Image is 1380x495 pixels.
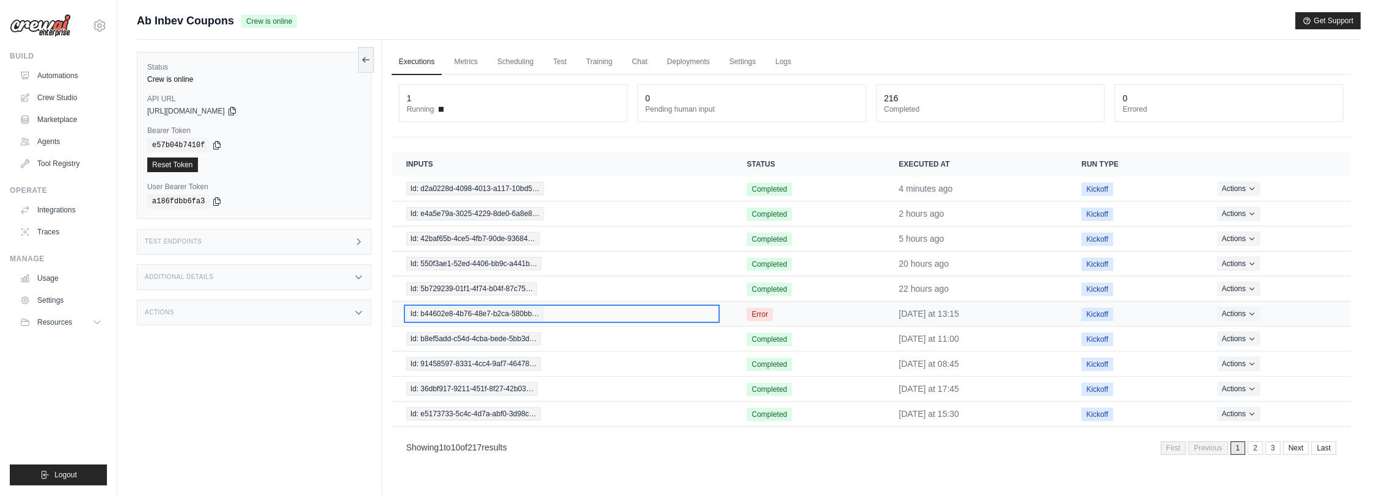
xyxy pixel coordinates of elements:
[1081,383,1113,396] span: Kickoff
[1311,441,1336,455] a: Last
[15,110,107,129] a: Marketplace
[406,182,718,195] a: View execution details for Id
[147,106,225,116] span: [URL][DOMAIN_NAME]
[899,359,959,369] time: August 20, 2025 at 08:45 GMT-3
[1081,182,1113,196] span: Kickoff
[1217,231,1260,246] button: Actions for execution
[1161,441,1186,455] span: First
[137,12,234,29] span: Ab Inbev Coupons
[1265,441,1280,455] a: 3
[1081,208,1113,221] span: Kickoff
[747,333,792,346] span: Completed
[747,233,792,246] span: Completed
[406,207,544,220] span: Id: e4a5e79a-3025-4229-8de0-6a8e8…
[406,282,538,295] span: Id: 5b729239-01f1-4f74-b04f-87c75…
[884,104,1097,114] dt: Completed
[406,441,507,453] p: Showing to of results
[406,232,539,245] span: Id: 42baf65b-4ce5-4fb7-90de-93684…
[467,443,481,452] span: 217
[407,104,434,114] span: Running
[747,308,773,321] span: Error
[1081,283,1113,296] span: Kickoff
[884,92,898,104] div: 216
[645,92,650,104] div: 0
[1217,181,1260,196] button: Actions for execution
[660,49,717,75] a: Deployments
[1295,12,1360,29] button: Get Support
[899,284,949,294] time: August 20, 2025 at 15:30 GMT-3
[15,313,107,332] button: Resources
[392,152,1351,463] section: Crew executions table
[624,49,654,75] a: Chat
[406,332,718,345] a: View execution details for Id
[147,194,210,209] code: a186fdbb6fa3
[15,269,107,288] a: Usage
[147,126,361,135] label: Bearer Token
[447,49,485,75] a: Metrics
[392,432,1351,463] nav: Pagination
[406,257,718,270] a: View execution details for Id
[10,186,107,195] div: Operate
[899,384,959,394] time: August 19, 2025 at 17:45 GMT-3
[451,443,461,452] span: 10
[1188,441,1228,455] span: Previous
[1247,441,1263,455] a: 2
[899,259,949,269] time: August 20, 2025 at 17:45 GMT-3
[406,357,718,370] a: View execution details for Id
[406,282,718,295] a: View execution details for Id
[490,49,541,75] a: Scheduling
[406,357,541,370] span: Id: 91458597-8331-4cc4-9af7-46478…
[899,409,959,419] time: August 19, 2025 at 15:30 GMT-3
[392,152,732,176] th: Inputs
[1217,381,1260,396] button: Actions for execution
[546,49,574,75] a: Test
[147,138,210,153] code: e57b04b7410f
[1081,233,1113,246] span: Kickoff
[392,49,442,75] a: Executions
[15,291,107,310] a: Settings
[732,152,884,176] th: Status
[406,232,718,245] a: View execution details for Id
[884,152,1067,176] th: Executed at
[1081,408,1113,421] span: Kickoff
[147,94,361,104] label: API URL
[747,358,792,371] span: Completed
[1161,441,1336,455] nav: Pagination
[1081,333,1113,346] span: Kickoff
[1081,258,1113,271] span: Kickoff
[145,273,213,281] h3: Additional Details
[899,184,952,193] time: August 21, 2025 at 13:15 GMT-3
[10,464,107,485] button: Logout
[145,309,174,316] h3: Actions
[1081,358,1113,371] span: Kickoff
[241,15,297,28] span: Crew is online
[768,49,798,75] a: Logs
[406,182,544,195] span: Id: d2a0228d-4098-4013-a117-10bd5…
[10,254,107,264] div: Manage
[1217,331,1260,346] button: Actions for execution
[1122,104,1335,114] dt: Errored
[15,88,107,107] a: Crew Studio
[406,307,544,320] span: Id: b44602e8-4b76-48e7-b2ca-580bb…
[147,157,198,172] a: Reset Token
[15,222,107,242] a: Traces
[10,51,107,61] div: Build
[15,132,107,151] a: Agents
[37,317,72,327] span: Resources
[15,154,107,173] a: Tool Registry
[406,307,718,320] a: View execution details for Id
[10,14,71,37] img: Logo
[439,443,444,452] span: 1
[899,209,944,219] time: August 21, 2025 at 11:00 GMT-3
[899,334,959,344] time: August 20, 2025 at 11:00 GMT-3
[747,258,792,271] span: Completed
[1283,441,1309,455] a: Next
[406,257,542,270] span: Id: 550f3ae1-52ed-4406-bb9c-a441b…
[406,332,541,345] span: Id: b8ef5add-c54d-4cba-bede-5bb3d…
[1217,406,1260,421] button: Actions for execution
[1217,206,1260,221] button: Actions for execution
[747,208,792,221] span: Completed
[15,66,107,85] a: Automations
[579,49,619,75] a: Training
[1217,306,1260,321] button: Actions for execution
